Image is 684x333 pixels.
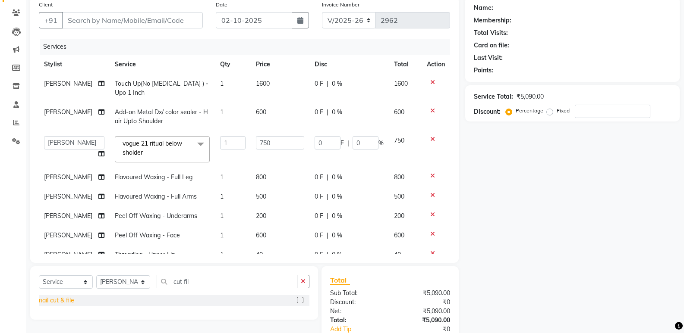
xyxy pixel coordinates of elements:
span: [PERSON_NAME] [44,173,92,181]
span: 0 % [332,212,342,221]
span: 0 F [315,212,323,221]
span: [PERSON_NAME] [44,231,92,239]
span: | [327,79,328,88]
span: | [327,173,328,182]
th: Disc [309,55,389,74]
span: 40 [256,251,263,258]
span: | [327,108,328,117]
label: Fixed [557,107,570,115]
span: 750 [394,137,404,144]
span: 1 [220,193,224,200]
span: 200 [256,212,266,220]
span: vogue 21 ritual below sholder [123,140,182,156]
div: ₹5,090.00 [390,316,457,325]
div: nail cut & file [39,296,74,305]
div: Sub Total: [324,289,390,298]
span: 500 [394,193,404,200]
span: 0 F [315,79,323,88]
span: 600 [394,108,404,116]
span: 1600 [256,80,270,87]
div: Points: [474,66,493,75]
div: ₹0 [390,298,457,307]
span: % [378,139,384,148]
span: 1 [220,251,224,258]
input: Search by Name/Mobile/Email/Code [62,12,203,28]
span: | [327,231,328,240]
span: 0 F [315,108,323,117]
span: 500 [256,193,266,200]
span: [PERSON_NAME] [44,193,92,200]
span: 1 [220,173,224,181]
span: 600 [394,231,404,239]
span: Peel Off Waxing - Face [115,231,180,239]
th: Stylist [39,55,110,74]
div: Services [40,39,457,55]
div: Name: [474,3,493,12]
span: 800 [256,173,266,181]
span: [PERSON_NAME] [44,212,92,220]
span: Flavoured Waxing - Full Leg [115,173,192,181]
span: | [327,250,328,259]
div: Net: [324,307,390,316]
span: 0 F [315,231,323,240]
span: [PERSON_NAME] [44,251,92,258]
input: Search or Scan [157,275,297,288]
span: 0 % [332,108,342,117]
div: Membership: [474,16,511,25]
div: Last Visit: [474,53,503,62]
span: 800 [394,173,404,181]
span: Total [330,276,350,285]
span: 1 [220,108,224,116]
span: 0 % [332,192,342,201]
div: Service Total: [474,92,513,101]
span: 1 [220,80,224,87]
div: Discount: [324,298,390,307]
th: Price [251,55,309,74]
th: Total [389,55,422,74]
label: Client [39,1,53,9]
span: F [340,139,344,148]
div: ₹5,090.00 [517,92,544,101]
span: 600 [256,108,266,116]
span: 0 F [315,250,323,259]
div: Total Visits: [474,28,508,37]
span: 0 % [332,231,342,240]
span: Peel Off Waxing - Underarms [115,212,197,220]
div: Card on file: [474,41,509,50]
label: Invoice Number [322,1,359,9]
a: x [143,149,147,156]
span: Add-on Metal Dx/ color sealer - Hair Upto Shoulder [115,108,208,125]
div: Discount: [474,107,501,116]
span: 600 [256,231,266,239]
span: 0 F [315,192,323,201]
span: Touch Up(No [MEDICAL_DATA] ) - Upo 1 Inch [115,80,208,96]
span: 1 [220,231,224,239]
span: [PERSON_NAME] [44,108,92,116]
span: Flavoured Waxing - Full Arms [115,193,197,200]
span: 1 [220,212,224,220]
span: 200 [394,212,404,220]
span: 0 % [332,250,342,259]
th: Service [110,55,215,74]
button: +91 [39,12,63,28]
span: [PERSON_NAME] [44,80,92,87]
span: | [327,192,328,201]
span: 0 % [332,173,342,182]
th: Qty [215,55,251,74]
label: Percentage [516,107,543,115]
span: 1600 [394,80,408,87]
span: Threading - Upper Lip [115,251,175,258]
span: | [327,212,328,221]
span: | [347,139,349,148]
div: ₹5,090.00 [390,289,457,298]
span: 0 % [332,79,342,88]
label: Date [216,1,227,9]
th: Action [422,55,450,74]
span: 0 F [315,173,323,182]
span: 40 [394,251,401,258]
div: ₹5,090.00 [390,307,457,316]
div: Total: [324,316,390,325]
